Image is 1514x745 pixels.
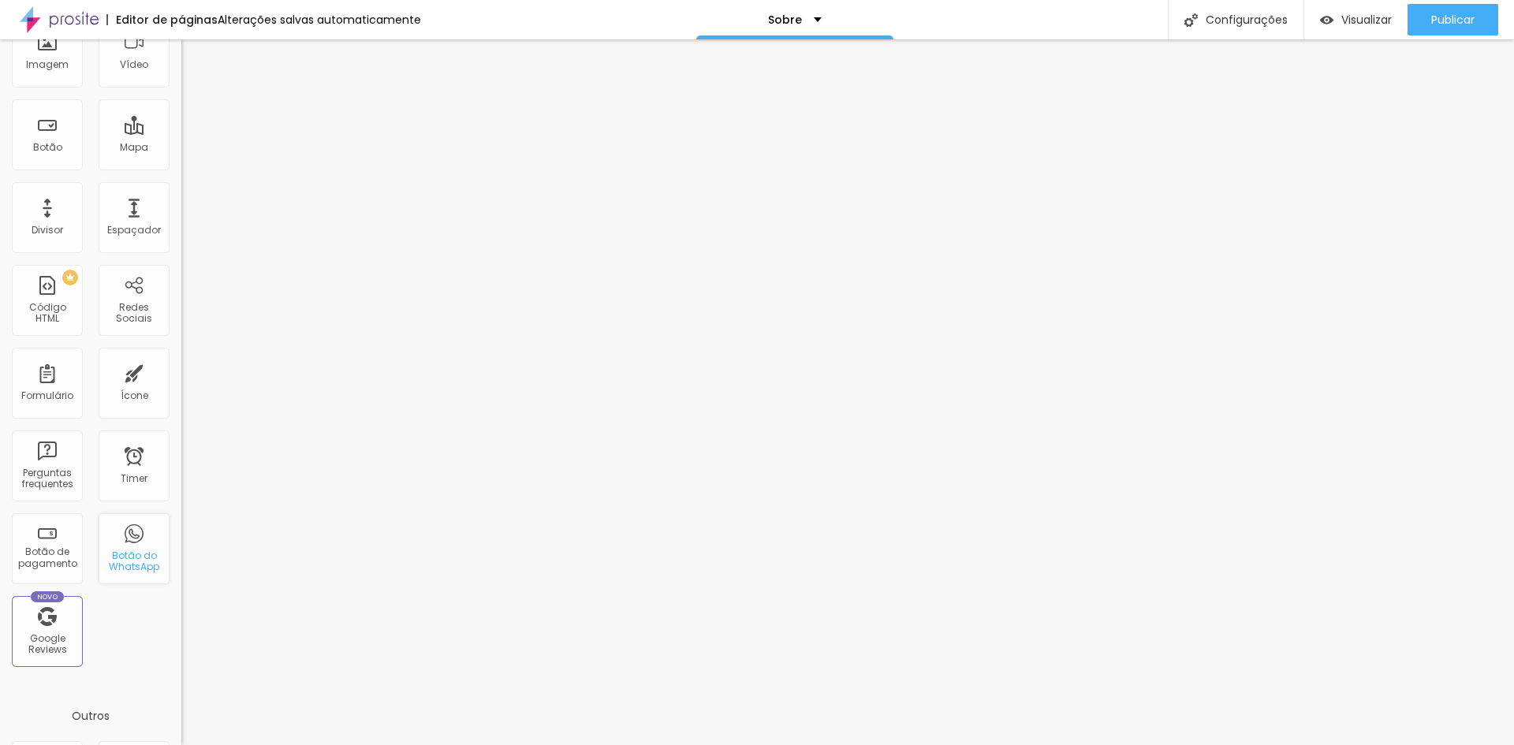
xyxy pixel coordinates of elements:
div: Perguntas frequentes [16,467,78,490]
div: Imagem [26,59,69,70]
span: Publicar [1431,13,1475,26]
div: Botão de pagamento [16,546,78,569]
div: Mapa [120,142,148,153]
div: Espaçador [107,225,161,236]
div: Google Reviews [16,633,78,656]
div: Editor de páginas [106,14,218,25]
div: Ícone [121,390,148,401]
div: Redes Sociais [103,302,165,325]
div: Novo [31,591,65,602]
div: Botão do WhatsApp [103,550,165,573]
iframe: Editor [181,39,1514,745]
div: Botão [33,142,62,153]
button: Visualizar [1304,4,1408,35]
div: Vídeo [120,59,148,70]
img: Icone [1184,13,1198,27]
span: Visualizar [1341,13,1392,26]
div: Alterações salvas automaticamente [218,14,421,25]
button: Publicar [1408,4,1498,35]
p: Sobre [768,14,802,25]
div: Formulário [21,390,73,401]
div: Código HTML [16,302,78,325]
img: view-1.svg [1320,13,1333,27]
div: Timer [121,473,147,484]
div: Divisor [32,225,63,236]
